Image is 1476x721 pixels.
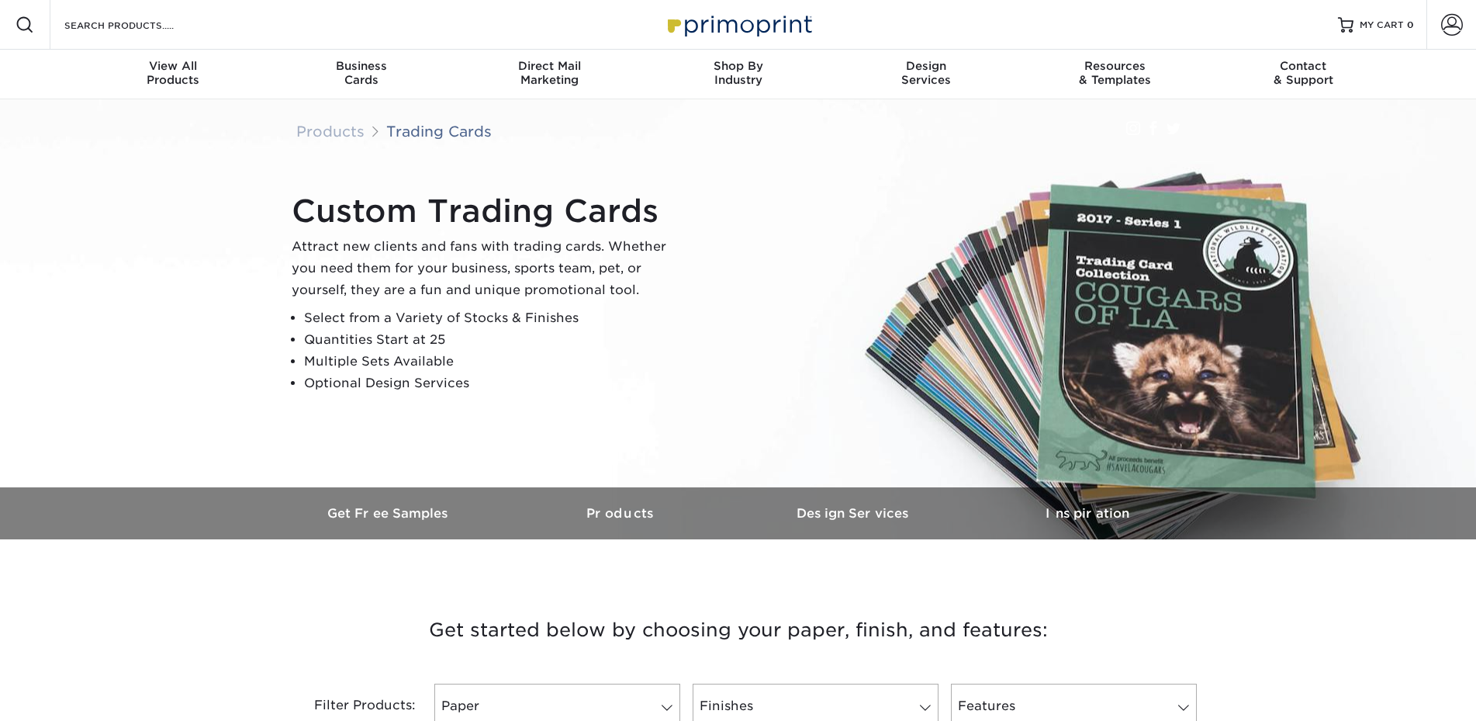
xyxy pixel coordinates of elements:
div: Marketing [455,59,644,87]
a: DesignServices [832,50,1021,99]
span: Contact [1209,59,1398,73]
h3: Get started below by choosing your paper, finish, and features: [285,595,1192,665]
div: Services [832,59,1021,87]
a: View AllProducts [79,50,268,99]
a: Trading Cards [386,123,492,140]
a: Products [296,123,365,140]
li: Optional Design Services [304,373,679,394]
span: Business [267,59,455,73]
div: & Support [1209,59,1398,87]
input: SEARCH PRODUCTS..... [63,16,214,34]
h3: Products [506,506,738,521]
li: Quantities Start at 25 [304,329,679,351]
a: Products [506,487,738,539]
a: BusinessCards [267,50,455,99]
span: Resources [1021,59,1209,73]
li: Multiple Sets Available [304,351,679,373]
h3: Inspiration [971,506,1204,521]
h3: Design Services [738,506,971,521]
p: Attract new clients and fans with trading cards. Whether you need them for your business, sports ... [292,236,679,301]
span: Shop By [644,59,832,73]
a: Shop ByIndustry [644,50,832,99]
a: Resources& Templates [1021,50,1209,99]
a: Contact& Support [1209,50,1398,99]
span: 0 [1407,19,1414,30]
span: Design [832,59,1021,73]
div: Products [79,59,268,87]
a: Design Services [738,487,971,539]
span: Direct Mail [455,59,644,73]
img: Primoprint [661,8,816,41]
div: Industry [644,59,832,87]
h1: Custom Trading Cards [292,192,679,230]
span: View All [79,59,268,73]
div: Cards [267,59,455,87]
li: Select from a Variety of Stocks & Finishes [304,307,679,329]
span: MY CART [1360,19,1404,32]
a: Get Free Samples [273,487,506,539]
a: Inspiration [971,487,1204,539]
div: & Templates [1021,59,1209,87]
h3: Get Free Samples [273,506,506,521]
a: Direct MailMarketing [455,50,644,99]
